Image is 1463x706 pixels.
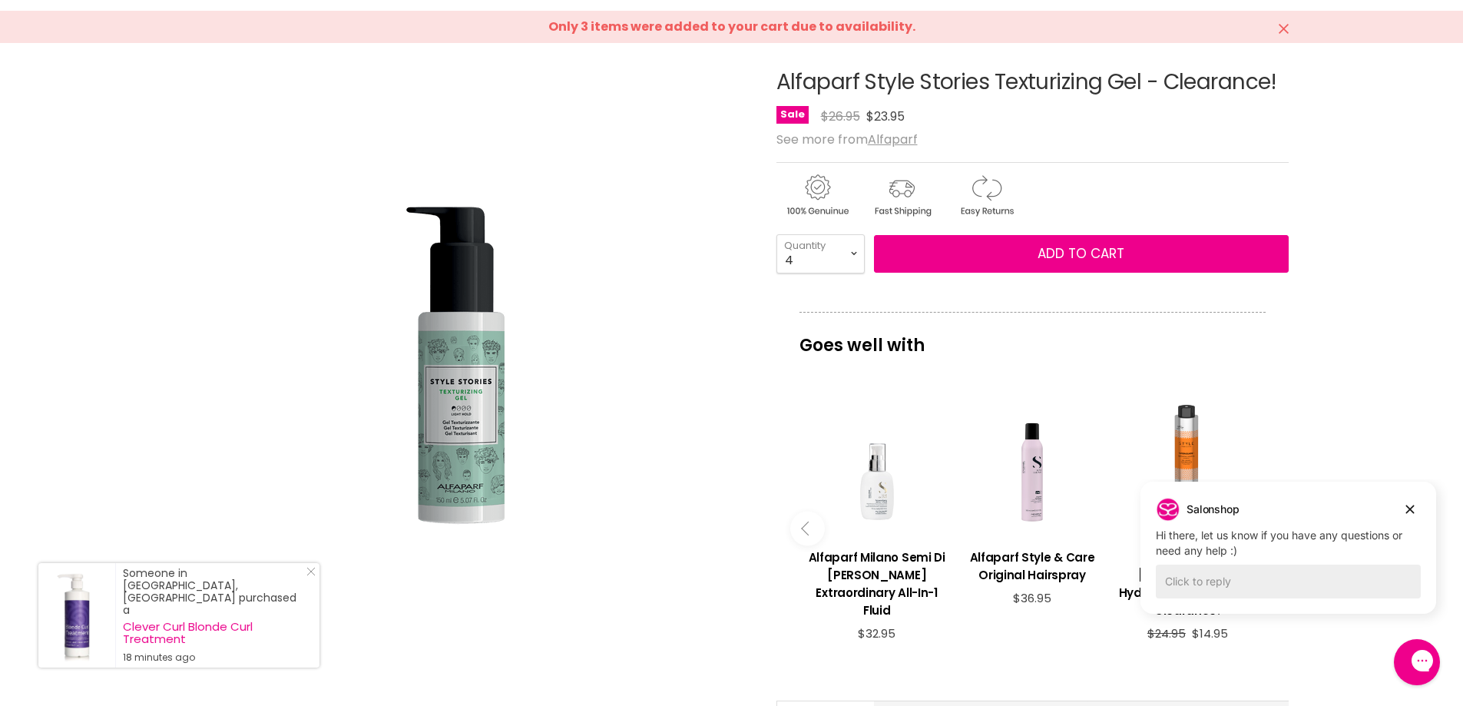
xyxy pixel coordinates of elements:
span: $32.95 [858,625,895,641]
span: Sale [776,106,809,124]
div: Alfaparf Style Stories Texturizing Gel - Clearance! image. Click or Scroll to Zoom. [175,32,749,606]
p: Goes well with [799,312,1266,363]
h3: Kaaral Style [PERSON_NAME] HydroGloss Liquid Gel - Clearance! [1117,549,1257,619]
a: View product:Alfaparf Milano Semi Di Lino Diamond Extraordinary All-In-1 Fluid [807,537,947,627]
iframe: Gorgias live chat messenger [1386,634,1448,691]
img: returns.gif [945,172,1027,219]
div: Someone in [GEOGRAPHIC_DATA], [GEOGRAPHIC_DATA] purchased a [123,567,304,664]
img: shipping.gif [861,172,942,219]
a: Visit product page [38,563,115,668]
a: Clever Curl Blonde Curl Treatment [123,621,304,645]
h1: Alfaparf Style Stories Texturizing Gel - Clearance! [776,71,1289,94]
span: $36.95 [1013,590,1051,606]
h3: Alfaparf Style & Care Original Hairspray [962,549,1102,584]
h3: Alfaparf Milano Semi Di [PERSON_NAME] Extraordinary All-In-1 Fluid [807,549,947,619]
span: Add to cart [1038,244,1124,263]
svg: Close Icon [306,567,316,576]
span: $26.95 [821,108,860,125]
div: Only 3 items were added to your cart due to availability. [417,11,1047,43]
a: Close Notification [300,567,316,582]
span: $23.95 [866,108,905,125]
span: See more from [776,131,918,148]
button: Close [1279,22,1289,38]
button: Add to cart [874,235,1289,273]
iframe: Gorgias live chat campaigns [1129,479,1448,637]
small: 18 minutes ago [123,651,304,664]
img: genuine.gif [776,172,858,219]
div: Product thumbnails [173,616,751,660]
a: Alfaparf [868,131,918,148]
a: View product:Alfaparf Style & Care Original Hairspray [962,537,1102,592]
select: Quantity [776,234,865,273]
a: View product:Kaaral Style Perfetto HydroGloss Liquid Gel - Clearance! [1117,537,1257,627]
